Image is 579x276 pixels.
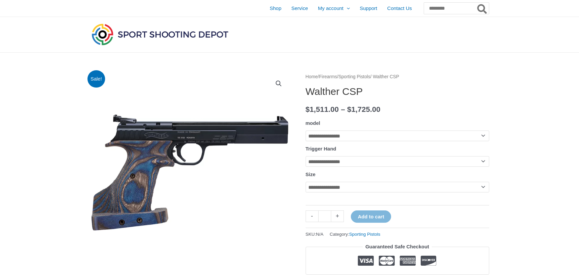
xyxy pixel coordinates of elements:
[318,210,331,222] input: Product quantity
[306,210,318,222] a: -
[90,73,290,272] img: Walther CSP
[341,105,345,114] span: –
[306,105,310,114] span: $
[306,74,318,79] a: Home
[306,105,339,114] bdi: 1,511.00
[90,22,230,47] img: Sport Shooting Depot
[347,105,352,114] span: $
[347,105,380,114] bdi: 1,725.00
[349,232,380,237] a: Sporting Pistols
[306,146,337,151] label: Trigger Hand
[319,74,337,79] a: Firearms
[87,70,105,88] span: Sale!
[316,232,324,237] span: N/A
[306,86,489,98] h1: Walther CSP
[306,73,489,81] nav: Breadcrumb
[351,210,391,223] button: Add to cart
[338,74,370,79] a: Sporting Pistols
[363,242,432,251] legend: Guaranteed Safe Checkout
[273,78,285,90] a: View full-screen image gallery
[476,3,489,14] button: Search
[306,120,320,126] label: model
[330,230,380,238] span: Category:
[306,230,324,238] span: SKU:
[306,171,316,177] label: Size
[331,210,344,222] a: +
